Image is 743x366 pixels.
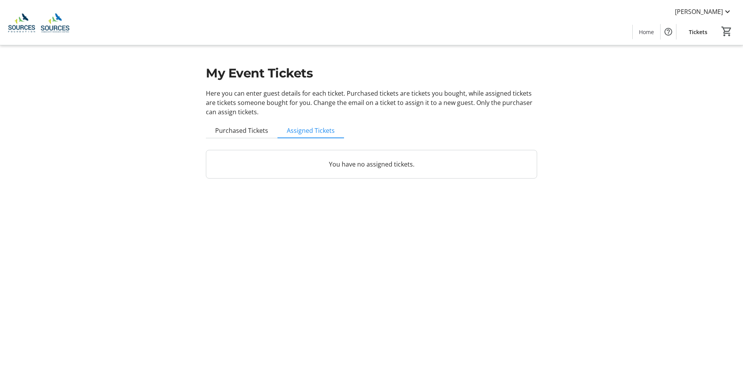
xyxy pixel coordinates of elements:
img: Sources Community Resources Society and Sources Foundation's Logo [5,3,74,42]
p: Here you can enter guest details for each ticket. Purchased tickets are tickets you bought, while... [206,89,537,117]
button: [PERSON_NAME] [669,5,738,18]
span: Tickets [689,28,707,36]
span: Assigned Tickets [287,127,335,134]
span: Purchased Tickets [215,127,268,134]
h1: My Event Tickets [206,64,537,82]
button: Help [661,24,676,40]
a: Tickets [683,25,714,39]
span: Home [639,28,654,36]
button: Cart [720,24,734,38]
span: [PERSON_NAME] [675,7,723,16]
p: You have no assigned tickets. [216,160,527,169]
a: Home [633,25,660,39]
